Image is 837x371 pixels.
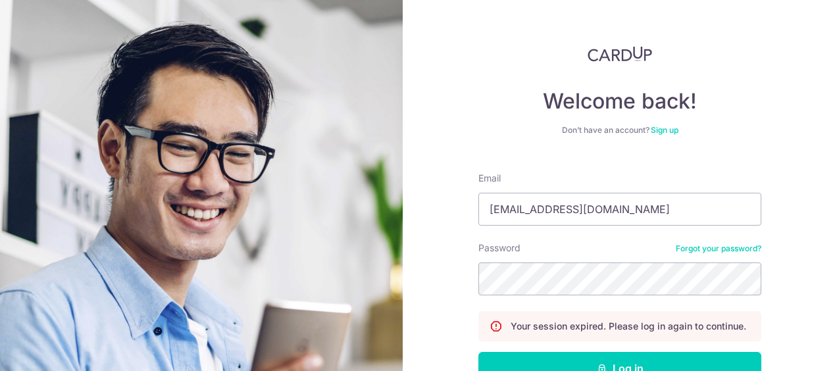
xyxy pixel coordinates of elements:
[676,243,761,254] a: Forgot your password?
[478,193,761,226] input: Enter your Email
[511,320,746,333] p: Your session expired. Please log in again to continue.
[478,172,501,185] label: Email
[588,46,652,62] img: CardUp Logo
[478,241,520,255] label: Password
[478,125,761,136] div: Don’t have an account?
[651,125,678,135] a: Sign up
[478,88,761,114] h4: Welcome back!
